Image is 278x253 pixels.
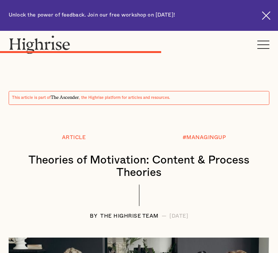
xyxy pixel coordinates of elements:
[16,154,262,179] h1: Theories of Motivation: Content & Process Theories
[9,35,71,54] img: Highrise logo
[169,214,188,219] div: [DATE]
[100,214,159,219] div: The Highrise Team
[90,214,97,219] div: BY
[62,135,86,141] div: Article
[79,96,170,100] span: , the Highrise platform for articles and resources.
[162,214,167,219] div: —
[262,11,270,20] img: Cross icon
[51,94,79,99] span: The Ascender
[183,135,226,141] div: #MANAGINGUP
[12,96,51,100] span: This article is part of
